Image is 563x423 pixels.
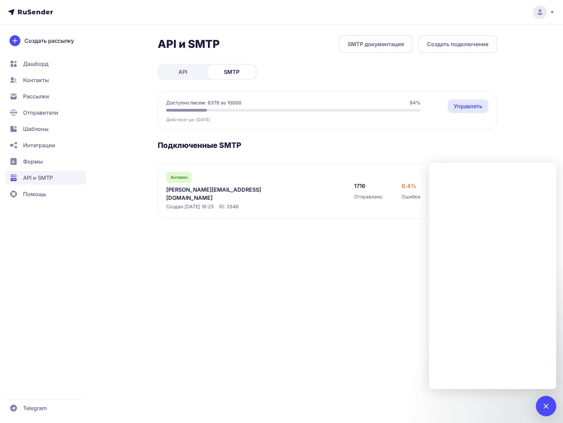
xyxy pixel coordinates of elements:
[410,99,421,106] span: 84%
[166,117,210,122] span: Действует до: [DATE]
[23,157,43,166] span: Формы
[158,37,220,51] h2: API и SMTP
[23,174,53,182] span: API и SMTP
[339,35,413,53] a: SMTP документация
[23,190,46,198] span: Помощь
[5,401,86,415] a: Telegram
[224,68,239,76] span: SMTP
[159,65,207,79] a: API
[23,109,58,117] span: Отправители
[23,92,49,100] span: Рассылки
[219,203,239,210] span: ID: 2646
[23,125,48,133] span: Шаблоны
[402,193,420,200] span: Ошибки
[158,140,497,150] h3: Подключенные SMTP
[23,141,55,149] span: Интеграции
[354,182,365,190] span: 1716
[23,404,47,412] span: Telegram
[23,60,48,68] span: Дашборд
[171,175,188,180] span: Активен
[24,37,74,45] span: Создать рассылку
[208,65,255,79] a: SMTP
[23,76,49,84] span: Контакты
[166,186,305,202] a: [PERSON_NAME][EMAIL_ADDRESS][DOMAIN_NAME]
[166,203,214,210] span: Создан [DATE] 16:25
[418,35,497,53] button: Создать подключение
[448,99,488,113] a: Управлять
[402,182,416,190] span: 0.4%
[178,68,187,76] span: API
[166,99,241,106] span: Доступно писем: 8376 из 10000
[354,193,382,200] span: Отправлено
